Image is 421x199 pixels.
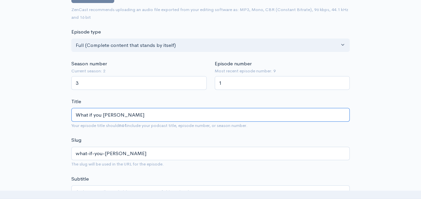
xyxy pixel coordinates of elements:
label: Season number [71,60,107,68]
small: ZenCast recommends uploading an audio file exported from your editing software as: MP3, Mono, CBR... [71,7,348,20]
label: Episode type [71,28,101,36]
small: Current season: 2 [71,68,207,74]
label: Subtitle [71,175,89,183]
input: Enter season number for this episode [71,76,207,90]
label: Episode number [215,60,252,68]
input: title-of-episode [71,147,350,160]
input: What is the episode's title? [71,108,350,122]
small: Most recent episode number: 9 [215,68,350,74]
label: Slug [71,136,81,144]
label: Title [71,98,81,106]
div: Full (Complete content that stands by itself) [76,42,339,49]
small: Your episode title should include your podcast title, episode number, or season number. [71,123,248,128]
button: Full (Complete content that stands by itself) [71,39,350,52]
input: Enter episode number [215,76,350,90]
small: The slug will be used in the URL for the episode. [71,161,164,167]
strong: not [119,123,127,128]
